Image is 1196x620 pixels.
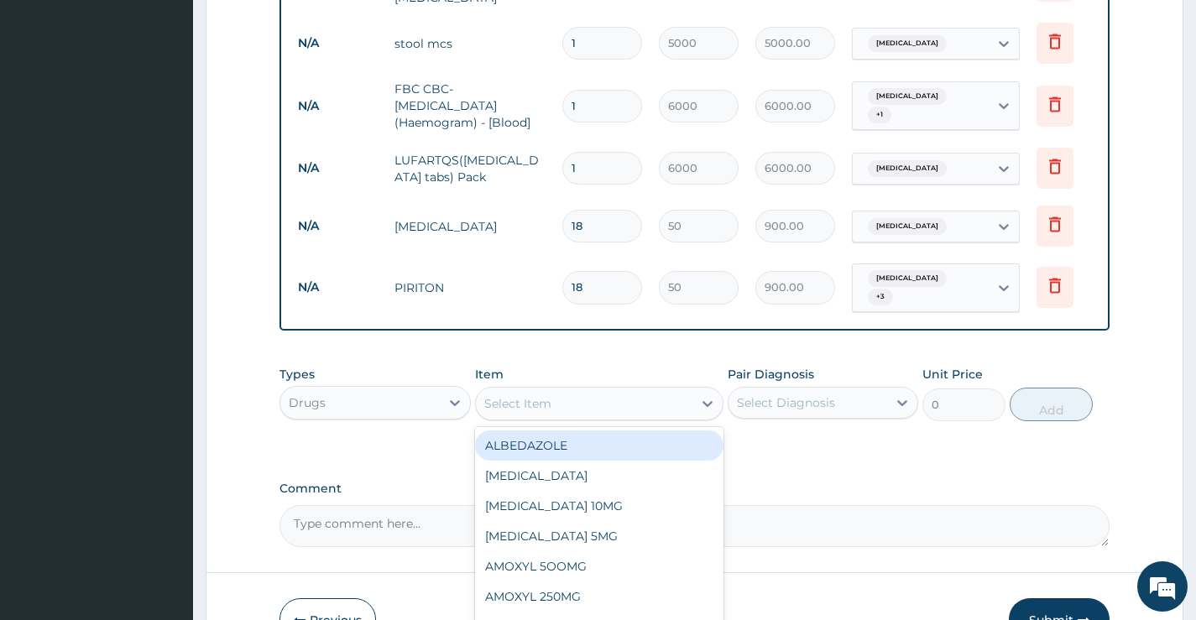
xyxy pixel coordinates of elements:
div: [MEDICAL_DATA] 10MG [475,491,724,521]
span: [MEDICAL_DATA] [868,88,947,105]
div: ALBEDAZOLE [475,430,724,461]
span: [MEDICAL_DATA] [868,270,947,287]
span: [MEDICAL_DATA] [868,35,947,52]
label: Types [279,367,315,382]
td: stool mcs [386,27,554,60]
div: [MEDICAL_DATA] [475,461,724,491]
div: Chat with us now [87,94,282,116]
div: Select Diagnosis [737,394,835,411]
td: N/A [290,272,386,303]
div: Drugs [289,394,326,411]
div: AMOXYL 5OOMG [475,551,724,581]
div: AMOXYL 250MG [475,581,724,612]
span: + 3 [868,289,893,305]
td: [MEDICAL_DATA] [386,210,554,243]
button: Add [1010,388,1093,421]
label: Pair Diagnosis [728,366,814,383]
div: Minimize live chat window [275,8,316,49]
img: d_794563401_company_1708531726252_794563401 [31,84,68,126]
td: FBC CBC-[MEDICAL_DATA] (Haemogram) - [Blood] [386,72,554,139]
div: [MEDICAL_DATA] 5MG [475,521,724,551]
td: LUFARTQS([MEDICAL_DATA] tabs) Pack [386,143,554,194]
textarea: Type your message and hit 'Enter' [8,429,320,487]
td: N/A [290,153,386,184]
td: N/A [290,211,386,242]
td: N/A [290,28,386,59]
span: We're online! [97,196,232,366]
label: Unit Price [922,366,983,383]
span: [MEDICAL_DATA] [868,160,947,177]
label: Comment [279,482,1110,496]
td: N/A [290,91,386,122]
label: Item [475,366,504,383]
span: + 1 [868,107,891,123]
span: [MEDICAL_DATA] [868,218,947,235]
div: Select Item [484,395,551,412]
td: PIRITON [386,271,554,305]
